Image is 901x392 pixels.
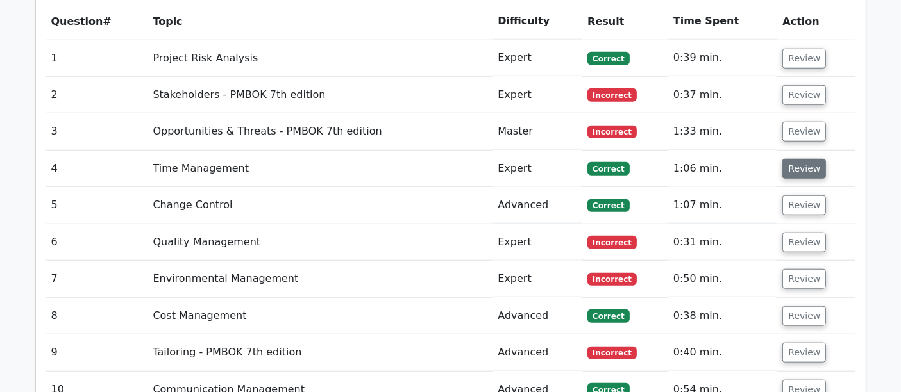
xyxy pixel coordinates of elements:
td: Expert [493,224,582,261]
td: 3 [46,113,148,150]
td: 1 [46,40,148,76]
button: Review [782,233,826,252]
button: Review [782,195,826,215]
td: 1:06 min. [668,151,778,187]
td: 1:33 min. [668,113,778,150]
button: Review [782,306,826,326]
td: 6 [46,224,148,261]
span: Incorrect [587,88,637,101]
td: Project Risk Analysis [147,40,493,76]
td: 0:38 min. [668,298,778,334]
button: Review [782,343,826,363]
td: 0:39 min. [668,40,778,76]
button: Review [782,269,826,289]
button: Review [782,159,826,179]
td: Opportunities & Threats - PMBOK 7th edition [147,113,493,150]
span: Correct [587,162,629,175]
span: Incorrect [587,236,637,249]
td: Quality Management [147,224,493,261]
td: Master [493,113,582,150]
td: Time Management [147,151,493,187]
th: Difficulty [493,3,582,40]
td: Environmental Management [147,261,493,297]
th: # [46,3,148,40]
td: 4 [46,151,148,187]
span: Correct [587,52,629,65]
td: Expert [493,261,582,297]
td: Advanced [493,187,582,224]
th: Time Spent [668,3,778,40]
td: 7 [46,261,148,297]
td: 8 [46,298,148,334]
td: Stakeholders - PMBOK 7th edition [147,77,493,113]
td: 0:37 min. [668,77,778,113]
td: 9 [46,334,148,371]
button: Review [782,49,826,69]
td: Advanced [493,298,582,334]
span: Incorrect [587,273,637,286]
th: Result [582,3,668,40]
span: Incorrect [587,126,637,138]
td: Cost Management [147,298,493,334]
span: Correct [587,309,629,322]
td: 2 [46,77,148,113]
td: Tailoring - PMBOK 7th edition [147,334,493,371]
th: Topic [147,3,493,40]
button: Review [782,122,826,142]
td: 1:07 min. [668,187,778,224]
td: Advanced [493,334,582,371]
span: Correct [587,199,629,212]
span: Incorrect [587,347,637,359]
td: Expert [493,40,582,76]
td: Change Control [147,187,493,224]
td: 0:50 min. [668,261,778,297]
td: Expert [493,77,582,113]
td: Expert [493,151,582,187]
button: Review [782,85,826,105]
td: 5 [46,187,148,224]
th: Action [777,3,855,40]
td: 0:31 min. [668,224,778,261]
span: Question [51,15,103,28]
td: 0:40 min. [668,334,778,371]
